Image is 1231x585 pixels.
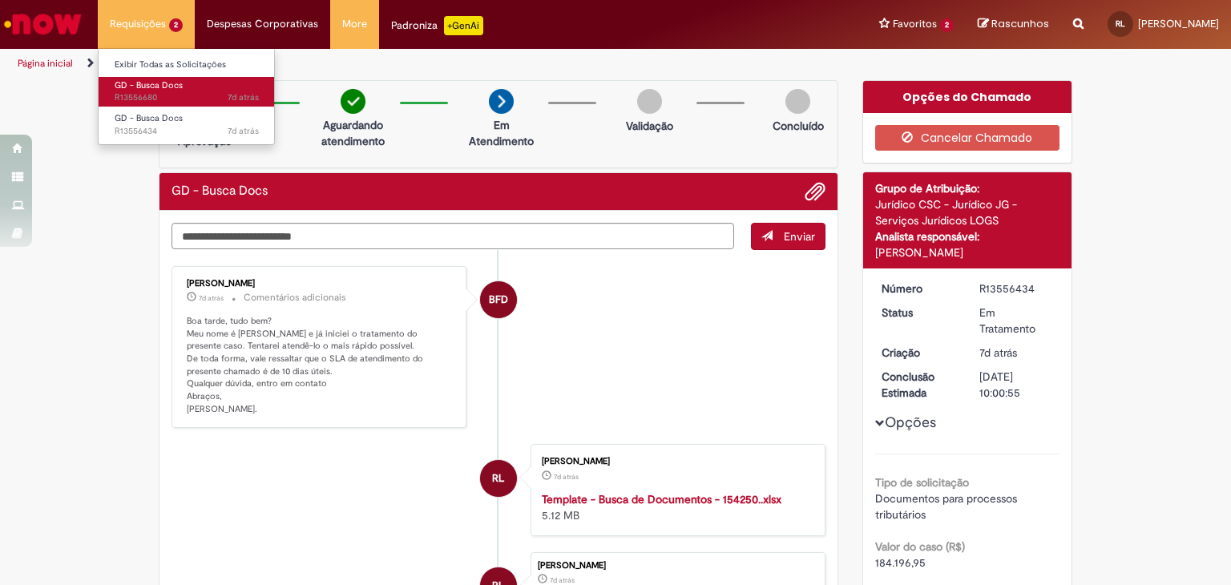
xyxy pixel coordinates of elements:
[169,18,183,32] span: 2
[626,118,673,134] p: Validação
[172,223,734,250] textarea: Digite sua mensagem aqui...
[875,125,1060,151] button: Cancelar Chamado
[875,475,969,490] b: Tipo de solicitação
[99,56,275,74] a: Exibir Todas as Solicitações
[875,180,1060,196] div: Grupo de Atribuição:
[1138,17,1219,30] span: [PERSON_NAME]
[207,16,318,32] span: Despesas Corporativas
[875,196,1060,228] div: Jurídico CSC - Jurídico JG - Serviços Jurídicos LOGS
[637,89,662,114] img: img-circle-grey.png
[228,91,259,103] time: 22/09/2025 17:37:38
[875,228,1060,244] div: Analista responsável:
[751,223,825,250] button: Enviar
[784,229,815,244] span: Enviar
[870,369,968,401] dt: Conclusão Estimada
[979,305,1054,337] div: Em Tratamento
[538,561,817,571] div: [PERSON_NAME]
[115,91,259,104] span: R13556680
[554,472,579,482] span: 7d atrás
[492,459,504,498] span: RL
[875,491,1020,522] span: Documentos para processos tributários
[870,345,968,361] dt: Criação
[979,345,1017,360] time: 22/09/2025 17:00:51
[893,16,937,32] span: Favoritos
[115,112,183,124] span: GD - Busca Docs
[542,492,781,506] a: Template - Busca de Documentos - 154250..xlsx
[991,16,1049,31] span: Rascunhos
[228,125,259,137] time: 22/09/2025 17:00:53
[480,460,517,497] div: Rayany Monique Felisberto de Lima
[115,79,183,91] span: GD - Busca Docs
[98,48,275,145] ul: Requisições
[462,117,540,149] p: Em Atendimento
[342,16,367,32] span: More
[979,345,1017,360] span: 7d atrás
[542,457,809,466] div: [PERSON_NAME]
[489,89,514,114] img: arrow-next.png
[187,315,454,416] p: Boa tarde, tudo bem? Meu nome é [PERSON_NAME] e já iniciei o tratamento do presente caso. Tentare...
[554,472,579,482] time: 22/09/2025 17:00:46
[805,181,825,202] button: Adicionar anexos
[199,293,224,303] time: 22/09/2025 17:52:01
[228,91,259,103] span: 7d atrás
[979,345,1054,361] div: 22/09/2025 17:00:51
[2,8,84,40] img: ServiceNow
[940,18,954,32] span: 2
[187,279,454,288] div: [PERSON_NAME]
[99,77,275,107] a: Aberto R13556680 : GD - Busca Docs
[863,81,1072,113] div: Opções do Chamado
[550,575,575,585] span: 7d atrás
[875,555,926,570] span: 184.196,95
[18,57,73,70] a: Página inicial
[979,369,1054,401] div: [DATE] 10:00:55
[199,293,224,303] span: 7d atrás
[489,280,508,319] span: BFD
[870,280,968,297] dt: Número
[480,281,517,318] div: Beatriz Florio De Jesus
[314,117,392,149] p: Aguardando atendimento
[172,184,268,199] h2: GD - Busca Docs Histórico de tíquete
[444,16,483,35] p: +GenAi
[1116,18,1125,29] span: RL
[550,575,575,585] time: 22/09/2025 17:00:51
[341,89,365,114] img: check-circle-green.png
[99,110,275,139] a: Aberto R13556434 : GD - Busca Docs
[110,16,166,32] span: Requisições
[870,305,968,321] dt: Status
[875,539,965,554] b: Valor do caso (R$)
[785,89,810,114] img: img-circle-grey.png
[875,244,1060,260] div: [PERSON_NAME]
[979,280,1054,297] div: R13556434
[391,16,483,35] div: Padroniza
[12,49,809,79] ul: Trilhas de página
[244,291,346,305] small: Comentários adicionais
[542,491,809,523] div: 5.12 MB
[228,125,259,137] span: 7d atrás
[115,125,259,138] span: R13556434
[773,118,824,134] p: Concluído
[978,17,1049,32] a: Rascunhos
